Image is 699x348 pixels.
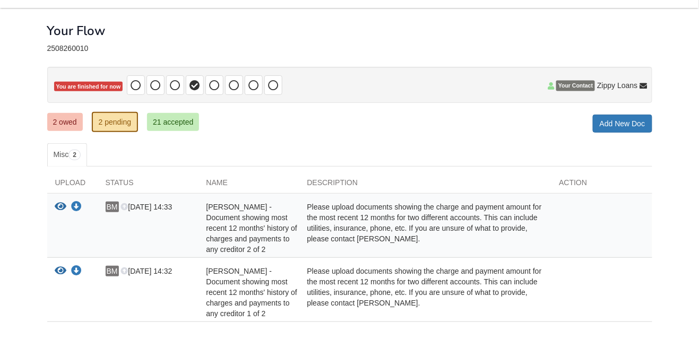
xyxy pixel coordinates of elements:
a: Download Barrett Monroe - Document showing most recent 12 months' history of charges and payments... [71,267,82,276]
span: [DATE] 14:32 [120,267,172,275]
span: [DATE] 14:33 [120,203,172,211]
a: Misc [47,143,87,167]
span: 2 [68,150,81,160]
a: 2 owed [47,113,83,131]
span: [PERSON_NAME] - Document showing most recent 12 months' history of charges and payments to any cr... [206,267,298,318]
a: 21 accepted [147,113,199,131]
button: View Barrett Monroe - Document showing most recent 12 months' history of charges and payments to ... [55,202,67,213]
span: [PERSON_NAME] - Document showing most recent 12 months' history of charges and payments to any cr... [206,203,298,254]
div: Name [199,177,299,193]
div: Action [551,177,652,193]
div: Please upload documents showing the charge and payment amount for the most recent 12 months for t... [299,266,551,319]
span: BM [106,266,119,276]
span: You are finished for now [54,82,123,92]
span: BM [106,202,119,212]
span: Zippy Loans [597,81,637,91]
a: Download Barrett Monroe - Document showing most recent 12 months' history of charges and payments... [71,203,82,212]
div: Status [98,177,199,193]
div: Description [299,177,551,193]
a: 2 pending [92,112,139,132]
span: Your Contact [556,81,595,91]
button: View Barrett Monroe - Document showing most recent 12 months' history of charges and payments to ... [55,266,67,277]
div: Upload [47,177,98,193]
div: Please upload documents showing the charge and payment amount for the most recent 12 months for t... [299,202,551,255]
div: 2508260010 [47,44,652,53]
h1: Your Flow [47,24,106,38]
a: Add New Doc [593,115,652,133]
